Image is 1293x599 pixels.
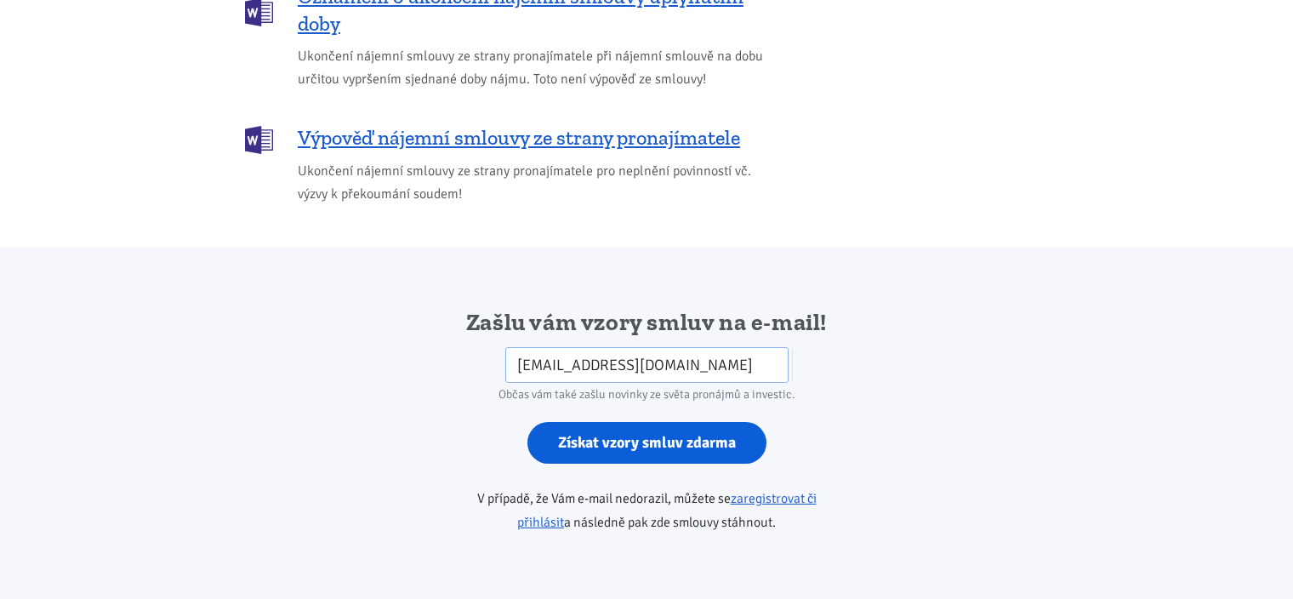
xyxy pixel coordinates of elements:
p: V případě, že Vám e-mail nedorazil, můžete se a následně pak zde smlouvy stáhnout. [429,487,865,534]
input: Získat vzory smluv zdarma [527,422,766,464]
input: Zadejte váš e-mail [505,347,789,384]
div: Občas vám také zašlu novinky ze světa pronájmů a investic. [429,383,865,407]
span: Ukončení nájemní smlouvy ze strany pronajímatele při nájemní smlouvě na dobu určitou vypršením sj... [298,45,772,91]
span: Ukončení nájemní smlouvy ze strany pronajímatele pro neplnění povinností vč. výzvy k překoumání s... [298,160,772,206]
img: DOCX (Word) [245,126,273,154]
a: Výpověď nájemní smlouvy ze strany pronajímatele [245,124,772,152]
h2: Zašlu vám vzory smluv na e-mail! [429,307,865,338]
span: Výpověď nájemní smlouvy ze strany pronajímatele [298,124,740,151]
